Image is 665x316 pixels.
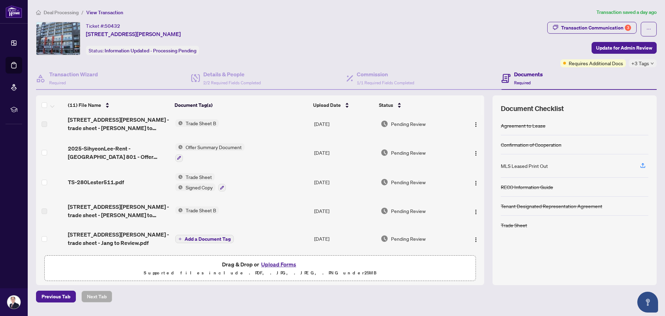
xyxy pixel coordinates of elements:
button: Status IconTrade Sheet B [175,119,219,127]
img: Document Status [381,235,388,242]
img: Logo [473,180,479,186]
div: Confirmation of Cooperation [501,141,561,148]
button: Logo [470,177,481,188]
p: Supported files include .PDF, .JPG, .JPEG, .PNG under 25 MB [49,269,471,277]
span: Drag & Drop orUpload FormsSupported files include .PDF, .JPG, .JPEG, .PNG under25MB [45,256,476,281]
span: [STREET_ADDRESS][PERSON_NAME] - trade sheet - Jang to Review.pdf [68,230,170,247]
span: Required [49,80,66,85]
span: Drag & Drop or [222,260,298,269]
span: 1/1 Required Fields Completed [357,80,414,85]
th: Upload Date [310,95,376,115]
span: [STREET_ADDRESS][PERSON_NAME] [86,30,181,38]
img: Logo [473,237,479,242]
button: Logo [470,147,481,158]
button: Next Tab [81,291,112,302]
span: Status [379,101,393,109]
h4: Documents [514,70,543,78]
td: [DATE] [311,197,378,225]
article: Transaction saved a day ago [596,8,657,16]
h4: Details & People [203,70,261,78]
span: [STREET_ADDRESS][PERSON_NAME] - trade sheet - [PERSON_NAME] to Review.pdf [68,116,170,132]
h4: Commission [357,70,414,78]
h4: Transaction Wizard [49,70,98,78]
span: Deal Processing [44,9,79,16]
span: Add a Document Tag [185,237,231,241]
span: Signed Copy [183,183,215,191]
img: IMG-X12274647_1.jpg [36,22,80,55]
span: Previous Tab [42,291,70,302]
span: Pending Review [391,149,426,156]
td: [DATE] [311,138,378,168]
span: +3 Tags [631,59,649,67]
td: [DATE] [311,225,378,253]
span: 2025-SihyeonLee-Rent - [GEOGRAPHIC_DATA] 801 - Offer Summary Document For use with Agreement of P... [68,144,170,161]
span: TS-280Lester511.pdf [68,178,124,186]
div: Transaction Communication [561,22,631,33]
button: Logo [470,118,481,129]
span: 2/2 Required Fields Completed [203,80,261,85]
button: Upload Forms [259,260,298,269]
span: Upload Date [313,101,341,109]
span: Trade Sheet B [183,119,219,127]
span: Pending Review [391,207,426,215]
td: [DATE] [311,168,378,197]
button: Open asap [637,292,658,313]
img: Logo [473,122,479,127]
span: (11) File Name [68,101,101,109]
span: [STREET_ADDRESS][PERSON_NAME] - trade sheet - [PERSON_NAME] to Review.pdf [68,203,170,219]
span: Document Checklist [501,104,564,113]
div: Ticket #: [86,22,120,30]
th: Document Tag(s) [172,95,310,115]
span: Pending Review [391,235,426,242]
img: Profile Icon [7,296,20,309]
th: (11) File Name [65,95,172,115]
span: Required [514,80,531,85]
div: 3 [625,25,631,31]
span: View Transaction [86,9,123,16]
span: home [36,10,41,15]
span: Requires Additional Docs [569,59,623,67]
img: Document Status [381,178,388,186]
img: Document Status [381,149,388,156]
span: 50432 [105,23,120,29]
div: Agreement to Lease [501,122,546,129]
img: Status Icon [175,119,183,127]
button: Add a Document Tag [175,235,234,243]
img: Logo [473,209,479,215]
img: Status Icon [175,206,183,214]
button: Logo [470,233,481,244]
span: plus [178,237,182,241]
span: Offer Summary Document [183,143,245,151]
div: Trade Sheet [501,221,527,229]
button: Previous Tab [36,291,76,302]
div: Status: [86,46,199,55]
li: / [81,8,83,16]
span: Trade Sheet [183,173,215,181]
span: Pending Review [391,120,426,128]
button: Update for Admin Review [592,42,657,54]
img: Status Icon [175,173,183,181]
img: logo [6,5,22,18]
button: Logo [470,205,481,216]
button: Transaction Communication3 [547,22,637,34]
th: Status [376,95,459,115]
img: Logo [473,151,479,156]
div: Tenant Designated Representation Agreement [501,202,602,210]
span: ellipsis [646,27,651,32]
span: down [650,62,654,65]
td: [DATE] [311,110,378,138]
button: Status IconOffer Summary Document [175,143,245,162]
div: MLS Leased Print Out [501,162,548,170]
span: Information Updated - Processing Pending [105,48,196,54]
div: RECO Information Guide [501,183,553,191]
span: Trade Sheet B [183,206,219,214]
button: Status IconTrade Sheet B [175,206,219,214]
span: Pending Review [391,178,426,186]
img: Document Status [381,207,388,215]
img: Document Status [381,120,388,128]
img: Status Icon [175,143,183,151]
button: Status IconTrade SheetStatus IconSigned Copy [175,173,226,192]
span: Update for Admin Review [596,42,652,53]
img: Status Icon [175,183,183,191]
